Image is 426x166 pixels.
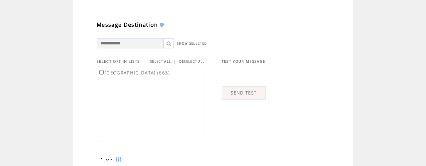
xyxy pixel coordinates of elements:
[97,59,140,64] span: SELECT OPT-IN LISTS
[100,157,112,163] span: Show filters
[97,21,158,28] span: Message Destination
[98,70,170,76] label: [GEOGRAPHIC_DATA] (663)
[99,70,104,74] input: [GEOGRAPHIC_DATA] (663)
[158,23,164,27] img: help.gif
[222,86,266,100] a: SEND TEST
[150,59,171,64] a: SELECT ALL
[174,58,176,64] span: |
[222,59,265,64] span: TEST YOUR MESSAGE
[177,41,207,46] a: SHOW SELECTED
[179,59,205,64] a: DESELECT ALL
